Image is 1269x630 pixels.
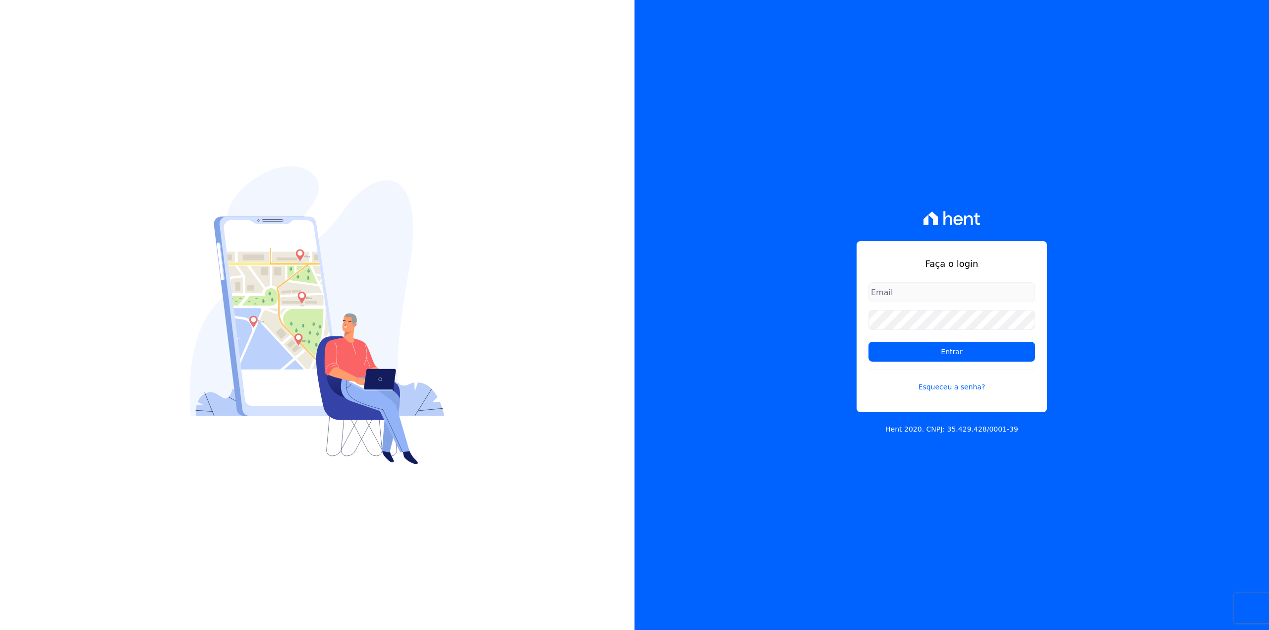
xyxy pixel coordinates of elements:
[868,257,1035,270] h1: Faça o login
[885,424,1018,435] p: Hent 2020. CNPJ: 35.429.428/0001-39
[190,166,445,464] img: Login
[868,342,1035,362] input: Entrar
[868,282,1035,302] input: Email
[868,370,1035,392] a: Esqueceu a senha?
